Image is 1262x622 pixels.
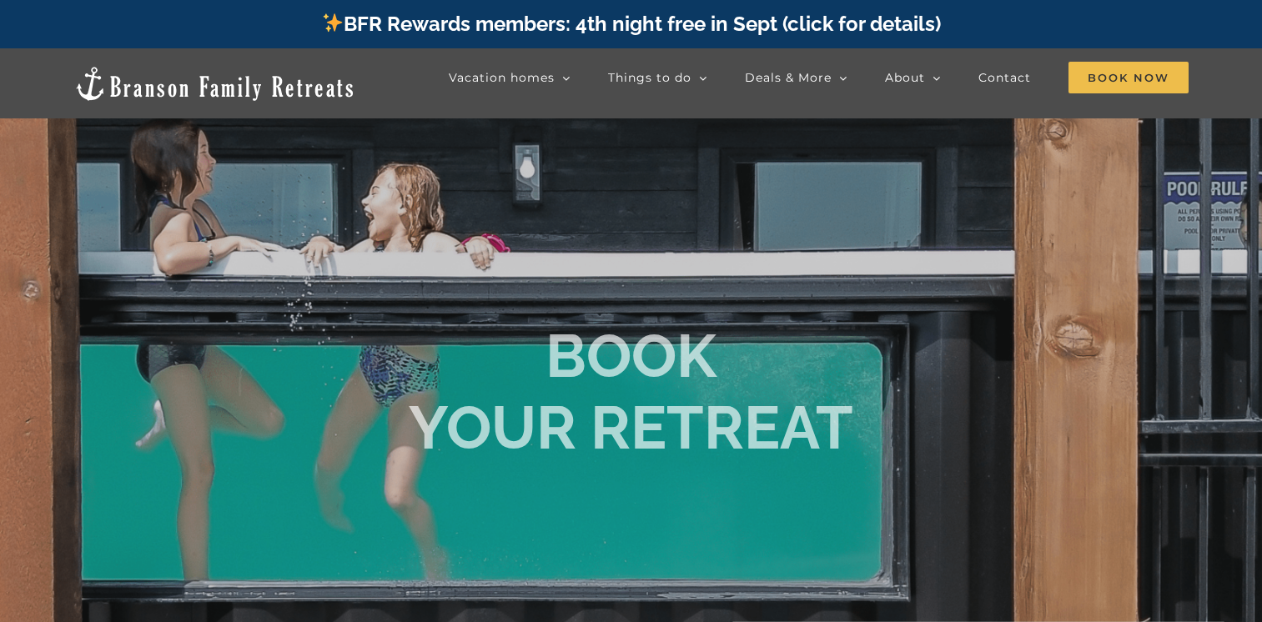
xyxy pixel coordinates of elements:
a: Contact [978,61,1031,94]
span: Vacation homes [449,72,555,83]
span: Things to do [608,72,691,83]
a: Vacation homes [449,61,571,94]
span: About [885,72,925,83]
a: Book Now [1068,61,1189,94]
img: ✨ [323,13,343,33]
nav: Main Menu [449,61,1189,94]
span: Contact [978,72,1031,83]
span: Book Now [1068,62,1189,93]
span: Deals & More [745,72,832,83]
a: Things to do [608,61,707,94]
b: BOOK YOUR RETREAT [409,320,853,463]
a: About [885,61,941,94]
img: Branson Family Retreats Logo [73,65,356,103]
a: BFR Rewards members: 4th night free in Sept (click for details) [321,12,941,36]
a: Deals & More [745,61,847,94]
